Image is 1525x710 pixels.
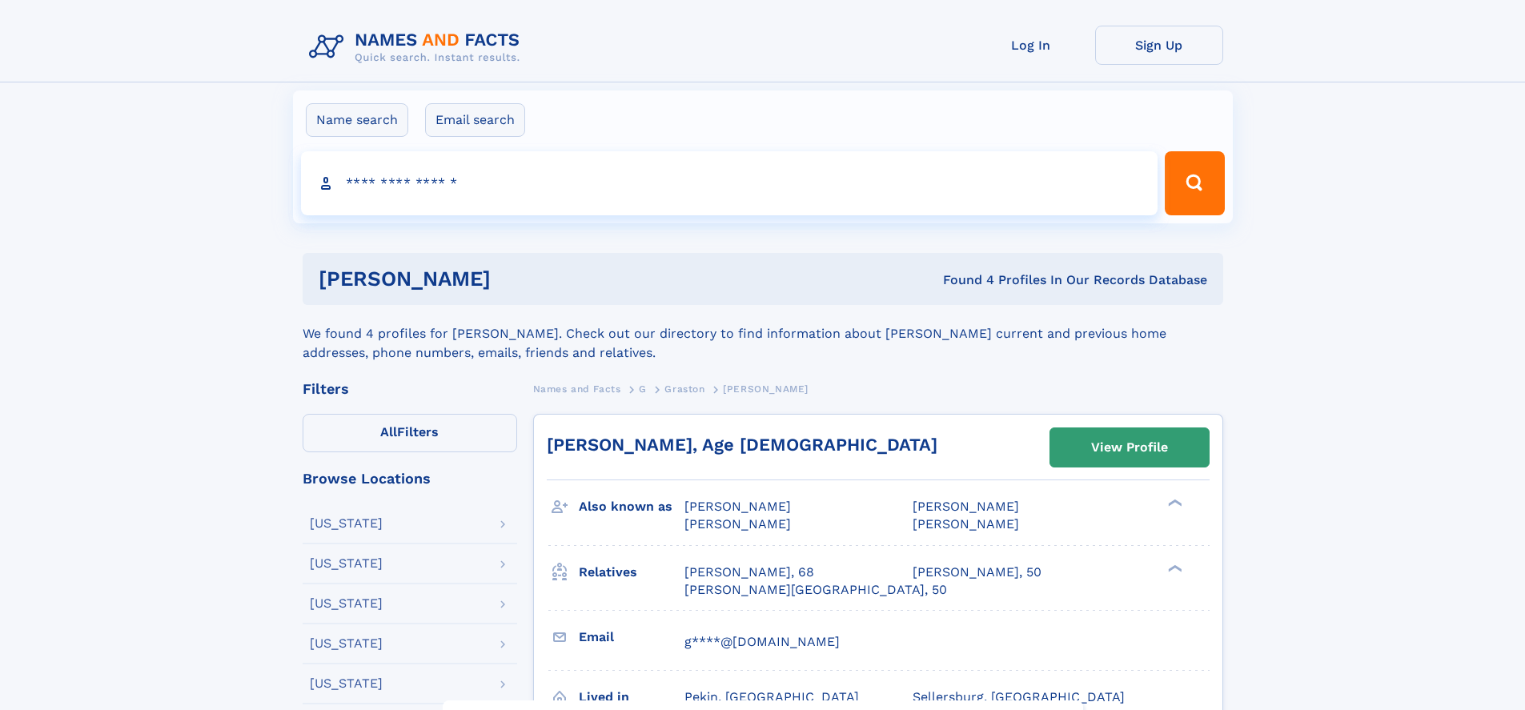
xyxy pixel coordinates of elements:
a: Sign Up [1095,26,1223,65]
div: [US_STATE] [310,677,383,690]
img: Logo Names and Facts [303,26,533,69]
div: Filters [303,382,517,396]
a: [PERSON_NAME], 68 [684,564,814,581]
a: [PERSON_NAME], 50 [913,564,1041,581]
div: [US_STATE] [310,597,383,610]
label: Name search [306,103,408,137]
span: [PERSON_NAME] [684,499,791,514]
h1: [PERSON_NAME] [319,269,717,289]
a: [PERSON_NAME], Age [DEMOGRAPHIC_DATA] [547,435,937,455]
div: [US_STATE] [310,637,383,650]
h3: Also known as [579,493,684,520]
h3: Email [579,624,684,651]
a: Log In [967,26,1095,65]
div: Browse Locations [303,471,517,486]
div: We found 4 profiles for [PERSON_NAME]. Check out our directory to find information about [PERSON_... [303,305,1223,363]
span: G [639,383,647,395]
label: Email search [425,103,525,137]
span: [PERSON_NAME] [913,516,1019,531]
a: View Profile [1050,428,1209,467]
div: ❯ [1164,563,1183,573]
span: Graston [664,383,704,395]
label: Filters [303,414,517,452]
button: Search Button [1165,151,1224,215]
a: [PERSON_NAME][GEOGRAPHIC_DATA], 50 [684,581,947,599]
div: View Profile [1091,429,1168,466]
input: search input [301,151,1158,215]
span: Sellersburg, [GEOGRAPHIC_DATA] [913,689,1125,704]
div: [US_STATE] [310,517,383,530]
h3: Relatives [579,559,684,586]
span: All [380,424,397,439]
span: [PERSON_NAME] [684,516,791,531]
span: [PERSON_NAME] [913,499,1019,514]
div: [US_STATE] [310,557,383,570]
div: Found 4 Profiles In Our Records Database [716,271,1207,289]
div: ❯ [1164,498,1183,508]
a: Names and Facts [533,379,621,399]
span: Pekin, [GEOGRAPHIC_DATA] [684,689,859,704]
a: Graston [664,379,704,399]
a: G [639,379,647,399]
span: [PERSON_NAME] [723,383,809,395]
